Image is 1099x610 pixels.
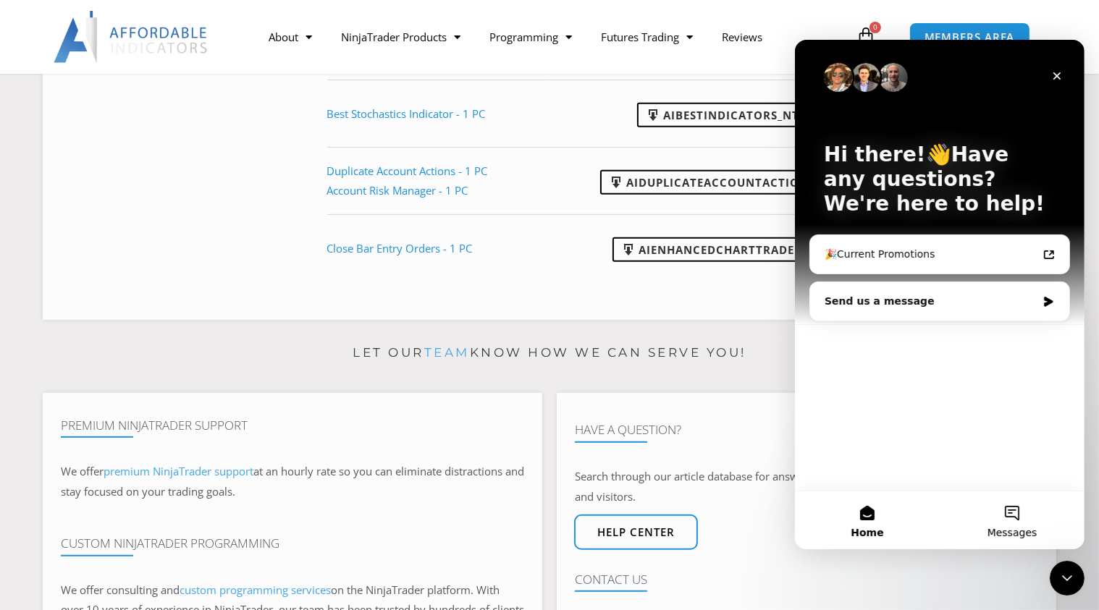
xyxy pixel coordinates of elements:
[869,22,881,33] span: 0
[575,423,1038,437] h4: Have A Question?
[574,514,698,550] a: Help center
[61,464,524,499] span: at an hourly rate so you can eliminate distractions and stay focused on your trading goals.
[327,183,468,198] a: Account Risk Manager - 1 PC
[925,32,1015,43] span: MEMBERS AREA
[575,572,1038,587] h4: Contact Us
[254,20,327,54] a: About
[424,345,470,360] a: team
[637,103,936,127] a: AIBestIndicators_NT8_[TECHNICAL_ID].zip
[61,583,331,597] span: We offer consulting and
[327,241,473,255] a: Close Bar Entry Orders - 1 PC
[575,467,1038,507] p: Search through our article database for answers to most common questions from customers and visit...
[475,20,586,54] a: Programming
[61,464,104,478] span: We offer
[61,418,524,433] h4: Premium NinjaTrader Support
[795,40,1085,549] iframe: Intercom live chat
[327,164,488,178] a: Duplicate Account Actions - 1 PC
[909,22,1030,52] a: MEMBERS AREA
[327,106,486,121] a: Best Stochastics Indicator - 1 PC
[180,583,331,597] a: custom programming services
[1050,561,1085,596] iframe: Intercom live chat
[61,536,524,551] h4: Custom NinjaTrader Programming
[707,20,777,54] a: Reviews
[43,342,1056,365] p: Let our know how we can serve you!
[600,170,974,195] a: AIDuplicateAccountActions_NT8_[TECHNICAL_ID].zip
[586,20,707,54] a: Futures Trading
[597,527,675,538] span: Help center
[612,237,961,262] a: AIEnhancedChartTrader_NT8_[TECHNICAL_ID].zip
[254,20,852,54] nav: Menu
[104,464,253,478] a: premium NinjaTrader support
[327,20,475,54] a: NinjaTrader Products
[834,16,898,58] a: 0
[54,11,209,63] img: LogoAI | Affordable Indicators – NinjaTrader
